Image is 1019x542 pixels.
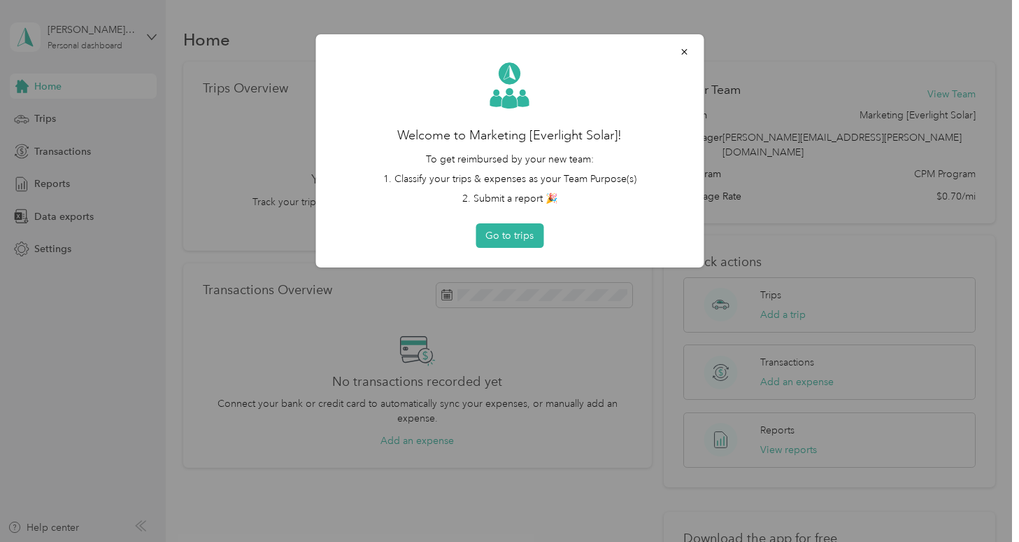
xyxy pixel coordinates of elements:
p: To get reimbursed by your new team: [335,152,684,167]
iframe: Everlance-gr Chat Button Frame [941,464,1019,542]
h2: Welcome to Marketing [Everlight Solar]! [335,126,684,145]
li: 2. Submit a report 🎉 [335,191,684,206]
li: 1. Classify your trips & expenses as your Team Purpose(s) [335,172,684,186]
button: Go to trips [476,223,543,248]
